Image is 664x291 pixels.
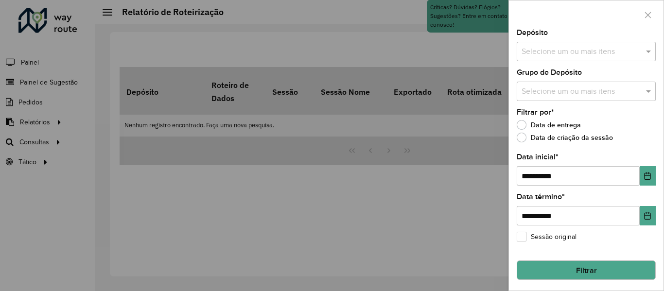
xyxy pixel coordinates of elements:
[576,266,597,274] font: Filtrar
[640,206,656,225] button: Escolha a data
[517,153,556,161] font: Data inicial
[531,121,581,129] font: Data de entrega
[517,68,582,76] font: Grupo de Depósito
[640,166,656,186] button: Escolha a data
[517,28,548,36] font: Depósito
[531,134,613,141] font: Data de criação da sessão
[517,260,656,280] button: Filtrar
[531,233,577,240] font: Sessão original
[517,108,551,116] font: Filtrar por
[517,192,562,201] font: Data término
